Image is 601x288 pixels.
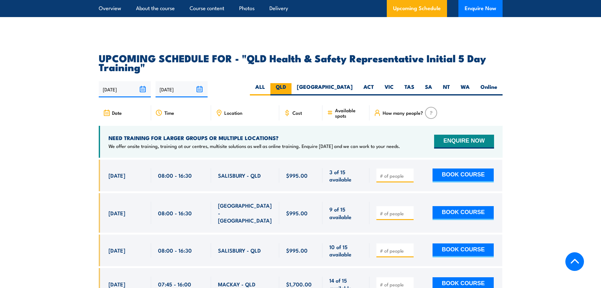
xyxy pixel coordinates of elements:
[218,172,261,179] span: SALISBURY - QLD
[380,281,411,288] input: # of people
[433,243,494,257] button: BOOK COURSE
[379,83,399,95] label: VIC
[286,280,312,288] span: $1,700.00
[158,172,192,179] span: 08:00 - 16:30
[433,169,494,182] button: BOOK COURSE
[109,143,400,149] p: We offer onsite training, training at our centres, multisite solutions as well as online training...
[286,172,308,179] span: $995.00
[475,83,503,95] label: Online
[335,107,365,118] span: Available spots
[218,247,261,254] span: SALISBURY - QLD
[329,243,362,258] span: 10 of 15 available
[399,83,420,95] label: TAS
[158,247,192,254] span: 08:00 - 16:30
[109,172,125,179] span: [DATE]
[112,110,122,115] span: Date
[156,81,208,97] input: To date
[286,247,308,254] span: $995.00
[329,205,362,220] span: 9 of 15 available
[380,210,411,217] input: # of people
[292,83,358,95] label: [GEOGRAPHIC_DATA]
[250,83,270,95] label: ALL
[99,81,151,97] input: From date
[434,135,494,149] button: ENQUIRE NOW
[218,202,272,224] span: [GEOGRAPHIC_DATA] - [GEOGRAPHIC_DATA]
[383,110,423,115] span: How many people?
[158,209,192,217] span: 08:00 - 16:30
[286,209,308,217] span: $995.00
[455,83,475,95] label: WA
[109,134,400,141] h4: NEED TRAINING FOR LARGER GROUPS OR MULTIPLE LOCATIONS?
[420,83,438,95] label: SA
[270,83,292,95] label: QLD
[158,280,191,288] span: 07:45 - 16:00
[438,83,455,95] label: NT
[292,110,302,115] span: Cost
[224,110,242,115] span: Location
[109,247,125,254] span: [DATE]
[109,209,125,217] span: [DATE]
[218,280,256,288] span: MACKAY - QLD
[380,173,411,179] input: # of people
[329,168,362,183] span: 3 of 15 available
[433,206,494,220] button: BOOK COURSE
[358,83,379,95] label: ACT
[109,280,125,288] span: [DATE]
[164,110,174,115] span: Time
[99,53,503,71] h2: UPCOMING SCHEDULE FOR - "QLD Health & Safety Representative Initial 5 Day Training"
[380,248,411,254] input: # of people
